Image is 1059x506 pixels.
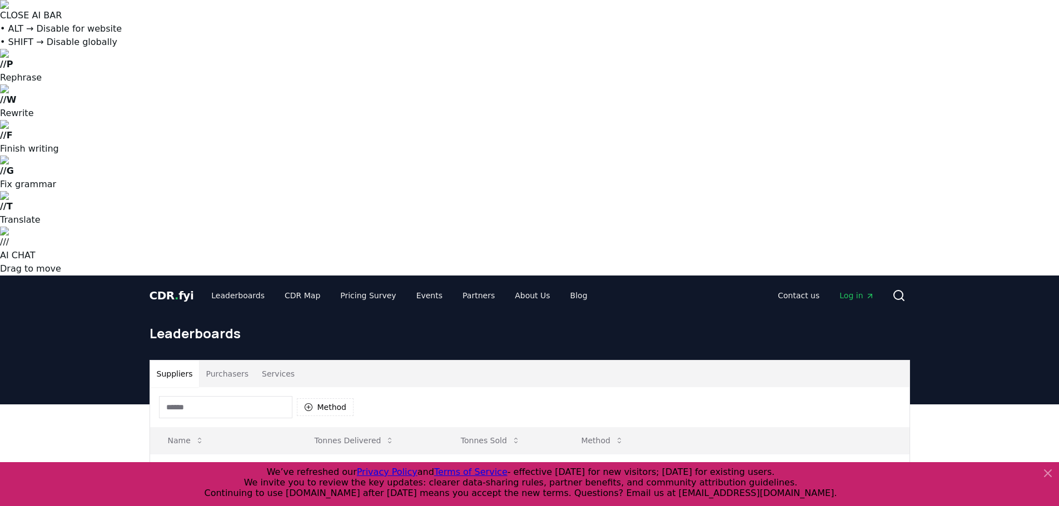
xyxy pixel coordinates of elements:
[17,44,61,54] a: Key Metrics
[255,360,301,387] button: Services
[831,285,883,305] a: Log in
[150,454,297,484] td: Exomad Green
[769,285,828,305] a: Contact us
[17,74,57,84] a: Price Index
[4,24,146,44] a: Unlock full market insights with our Partner Portal
[297,398,354,416] button: Method
[769,285,883,305] nav: Main
[159,429,213,452] button: Name
[572,429,633,452] button: Method
[561,285,596,305] a: Blog
[4,4,162,14] div: Outline
[150,288,194,303] a: CDR.fyi
[331,285,405,305] a: Pricing Survey
[17,64,53,74] a: Deliveries
[839,290,874,301] span: Log in
[454,285,504,305] a: Partners
[297,454,443,484] td: 196.174
[407,285,451,305] a: Events
[17,54,56,64] a: Total Sales
[150,324,910,342] h1: Leaderboards
[17,14,60,24] a: Back to Top
[202,285,274,305] a: Leaderboards
[276,285,329,305] a: CDR Map
[199,360,255,387] button: Purchasers
[306,429,404,452] button: Tonnes Delivered
[452,429,529,452] button: Tonnes Sold
[506,285,559,305] a: About Us
[202,285,596,305] nav: Main
[150,289,194,302] span: CDR fyi
[175,289,178,302] span: .
[150,360,200,387] button: Suppliers
[443,454,564,484] td: 1.679.089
